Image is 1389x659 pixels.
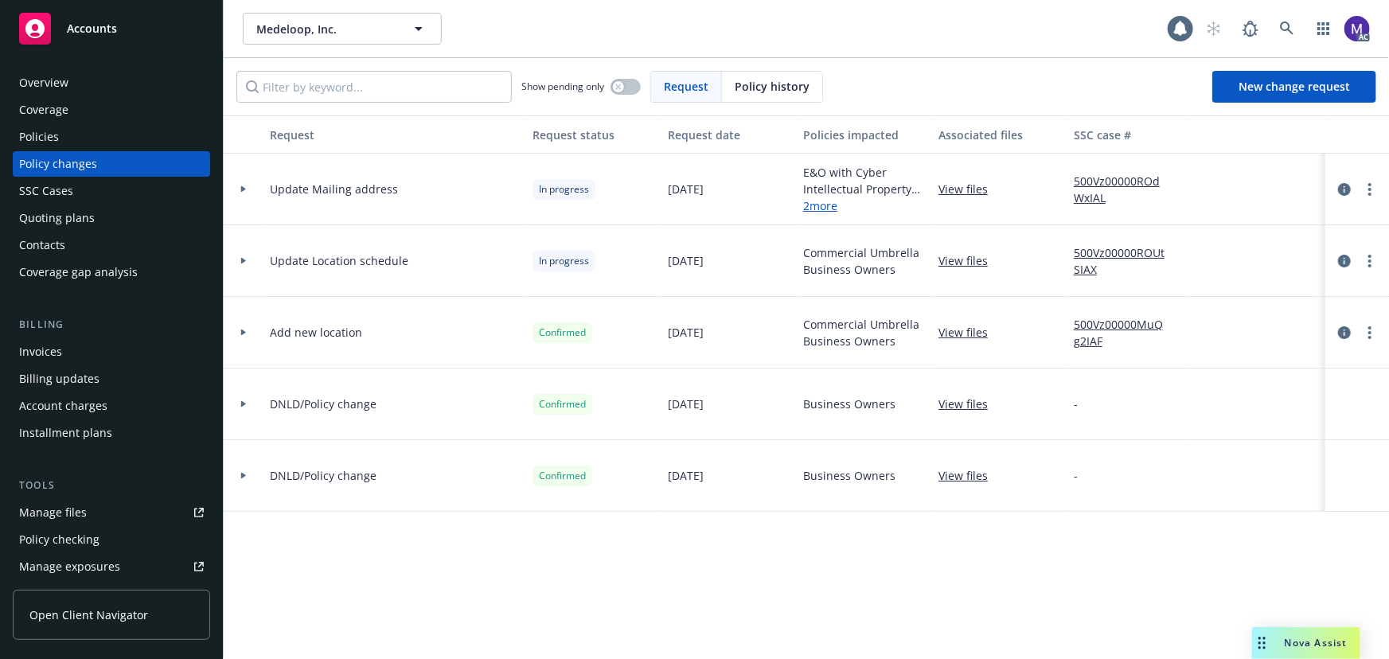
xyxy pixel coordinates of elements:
div: Coverage gap analysis [19,259,138,285]
span: Nova Assist [1285,636,1348,649]
a: Switch app [1308,13,1340,45]
span: Business Owners [803,467,895,484]
button: Request [263,115,526,154]
button: Nova Assist [1252,627,1360,659]
span: E&O with Cyber [803,164,926,181]
a: Report a Bug [1235,13,1266,45]
a: circleInformation [1335,180,1354,199]
button: Associated files [932,115,1067,154]
span: Commercial Umbrella [803,316,919,333]
a: 2 more [803,197,926,214]
a: circleInformation [1335,323,1354,342]
a: Accounts [13,6,210,51]
a: Quoting plans [13,205,210,231]
a: Manage exposures [13,554,210,579]
a: more [1360,323,1379,342]
a: Policy changes [13,151,210,177]
a: New change request [1212,71,1376,103]
span: - [1074,396,1078,412]
button: Request date [661,115,797,154]
span: [DATE] [668,324,704,341]
div: Policies [19,124,59,150]
div: Account charges [19,393,107,419]
span: Confirmed [539,326,586,340]
div: Policy checking [19,527,99,552]
button: Policies impacted [797,115,932,154]
span: - [1074,467,1078,484]
div: Overview [19,70,68,96]
div: Associated files [938,127,1061,143]
div: Toggle Row Expanded [224,368,263,440]
span: Update Mailing address [270,181,398,197]
span: [DATE] [668,252,704,269]
button: Request status [526,115,661,154]
input: Filter by keyword... [236,71,512,103]
div: Toggle Row Expanded [224,440,263,512]
div: Request [270,127,520,143]
div: Toggle Row Expanded [224,297,263,368]
span: Commercial Umbrella [803,244,919,261]
a: Account charges [13,393,210,419]
a: 500Vz00000ROUtSIAX [1074,244,1180,278]
span: Business Owners [803,261,919,278]
span: Request [664,78,708,95]
a: more [1360,180,1379,199]
span: In progress [539,182,589,197]
span: Add new location [270,324,362,341]
a: 500Vz00000ROdWxIAL [1074,173,1180,206]
a: 500Vz00000MuQg2IAF [1074,316,1180,349]
a: Policy checking [13,527,210,552]
div: Tools [13,478,210,493]
a: Installment plans [13,420,210,446]
span: [DATE] [668,467,704,484]
a: Policies [13,124,210,150]
div: Installment plans [19,420,112,446]
a: Billing updates [13,366,210,392]
a: Coverage [13,97,210,123]
a: Overview [13,70,210,96]
span: Business Owners [803,396,895,412]
span: Update Location schedule [270,252,408,269]
span: DNLD/Policy change [270,396,377,412]
div: Contacts [19,232,65,258]
span: Medeloop, Inc. [256,21,394,37]
a: more [1360,252,1379,271]
div: Request date [668,127,790,143]
a: Start snowing [1198,13,1230,45]
a: View files [938,181,1001,197]
div: Invoices [19,339,62,365]
div: Request status [533,127,655,143]
a: Contacts [13,232,210,258]
div: Policies impacted [803,127,926,143]
span: Open Client Navigator [29,606,148,623]
a: SSC Cases [13,178,210,204]
a: Coverage gap analysis [13,259,210,285]
a: Manage files [13,500,210,525]
span: Policy history [735,78,810,95]
span: Business Owners [803,333,919,349]
a: Invoices [13,339,210,365]
a: Search [1271,13,1303,45]
div: Coverage [19,97,68,123]
div: Policy changes [19,151,97,177]
a: circleInformation [1335,252,1354,271]
img: photo [1344,16,1370,41]
div: Billing updates [19,366,99,392]
a: View files [938,467,1001,484]
button: Medeloop, Inc. [243,13,442,45]
button: SSC case # [1067,115,1187,154]
div: Billing [13,317,210,333]
div: Toggle Row Expanded [224,154,263,225]
span: Accounts [67,22,117,35]
div: Manage exposures [19,554,120,579]
span: DNLD/Policy change [270,467,377,484]
div: Quoting plans [19,205,95,231]
a: View files [938,252,1001,269]
div: SSC case # [1074,127,1180,143]
span: [DATE] [668,396,704,412]
span: Intellectual Property Infringement Liability [803,181,926,197]
span: In progress [539,254,589,268]
span: Confirmed [539,397,586,411]
span: Show pending only [521,80,604,93]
